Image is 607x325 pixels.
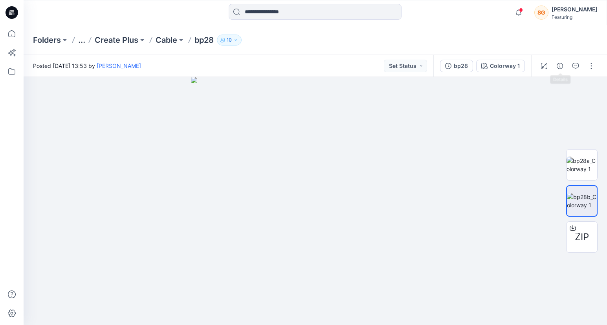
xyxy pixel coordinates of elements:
[567,157,597,173] img: bp28a_Colorway 1
[575,230,589,244] span: ZIP
[490,62,520,70] div: Colorway 1
[476,60,525,72] button: Colorway 1
[33,35,61,46] a: Folders
[440,60,473,72] button: bp28
[227,36,232,44] p: 10
[454,62,468,70] div: bp28
[156,35,177,46] a: Cable
[97,62,141,69] a: [PERSON_NAME]
[534,5,548,20] div: SG
[552,14,597,20] div: Featuring
[95,35,138,46] a: Create Plus
[191,77,439,325] img: eyJhbGciOiJIUzI1NiIsImtpZCI6IjAiLCJzbHQiOiJzZXMiLCJ0eXAiOiJKV1QifQ.eyJkYXRhIjp7InR5cGUiOiJzdG9yYW...
[552,5,597,14] div: [PERSON_NAME]
[33,62,141,70] span: Posted [DATE] 13:53 by
[217,35,242,46] button: 10
[554,60,566,72] button: Details
[194,35,214,46] p: bp28
[78,35,85,46] button: ...
[567,193,597,209] img: bp28b_Colorway 1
